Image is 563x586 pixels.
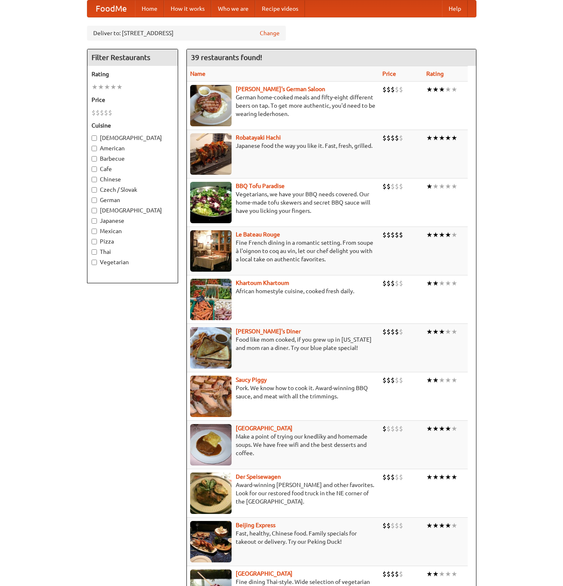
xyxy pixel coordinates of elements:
[382,424,387,433] li: $
[439,133,445,142] li: ★
[190,85,232,126] img: esthers.jpg
[451,279,457,288] li: ★
[87,0,135,17] a: FoodMe
[190,521,232,562] img: beijing.jpg
[387,569,391,579] li: $
[395,376,399,385] li: $
[164,0,211,17] a: How it works
[190,70,205,77] a: Name
[395,182,399,191] li: $
[395,327,399,336] li: $
[433,473,439,482] li: ★
[426,376,433,385] li: ★
[433,85,439,94] li: ★
[426,230,433,239] li: ★
[445,85,451,94] li: ★
[433,521,439,530] li: ★
[92,177,97,182] input: Chinese
[236,522,275,528] a: Beijing Express
[391,327,395,336] li: $
[382,327,387,336] li: $
[445,327,451,336] li: ★
[439,279,445,288] li: ★
[92,135,97,141] input: [DEMOGRAPHIC_DATA]
[439,376,445,385] li: ★
[426,569,433,579] li: ★
[236,231,280,238] a: Le Bateau Rouge
[96,108,100,117] li: $
[104,82,110,92] li: ★
[190,327,232,369] img: sallys.jpg
[451,133,457,142] li: ★
[451,521,457,530] li: ★
[426,70,444,77] a: Rating
[116,82,123,92] li: ★
[236,280,289,286] b: Khartoum Khartoum
[399,133,403,142] li: $
[391,230,395,239] li: $
[451,230,457,239] li: ★
[236,134,281,141] b: Robatayaki Hachi
[92,186,174,194] label: Czech / Slovak
[92,208,97,213] input: [DEMOGRAPHIC_DATA]
[445,279,451,288] li: ★
[190,133,232,175] img: robatayaki.jpg
[433,182,439,191] li: ★
[190,230,232,272] img: bateaurouge.jpg
[190,335,376,352] p: Food like mom cooked, if you grew up in [US_STATE] and mom ran a diner. Try our blue plate special!
[391,133,395,142] li: $
[391,85,395,94] li: $
[445,569,451,579] li: ★
[426,327,433,336] li: ★
[395,279,399,288] li: $
[92,165,174,173] label: Cafe
[98,82,104,92] li: ★
[387,230,391,239] li: $
[92,217,174,225] label: Japanese
[426,424,433,433] li: ★
[395,521,399,530] li: $
[236,376,267,383] a: Saucy Piggy
[236,570,292,577] a: [GEOGRAPHIC_DATA]
[190,432,376,457] p: Make a point of trying our knedlíky and homemade soups. We have free wifi and the best desserts a...
[445,473,451,482] li: ★
[110,82,116,92] li: ★
[426,473,433,482] li: ★
[387,424,391,433] li: $
[451,327,457,336] li: ★
[391,424,395,433] li: $
[442,0,468,17] a: Help
[92,154,174,163] label: Barbecue
[190,182,232,223] img: tofuparadise.jpg
[191,53,262,61] ng-pluralize: 39 restaurants found!
[426,85,433,94] li: ★
[382,70,396,77] a: Price
[190,376,232,417] img: saucy.jpg
[395,473,399,482] li: $
[260,29,280,37] a: Change
[92,198,97,203] input: German
[236,425,292,432] b: [GEOGRAPHIC_DATA]
[190,424,232,465] img: czechpoint.jpg
[399,424,403,433] li: $
[382,85,387,94] li: $
[395,85,399,94] li: $
[399,85,403,94] li: $
[395,424,399,433] li: $
[399,279,403,288] li: $
[395,569,399,579] li: $
[445,230,451,239] li: ★
[100,108,104,117] li: $
[387,327,391,336] li: $
[92,196,174,204] label: German
[387,85,391,94] li: $
[433,230,439,239] li: ★
[451,473,457,482] li: ★
[92,258,174,266] label: Vegetarian
[92,146,97,151] input: American
[236,183,285,189] a: BBQ Tofu Paradise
